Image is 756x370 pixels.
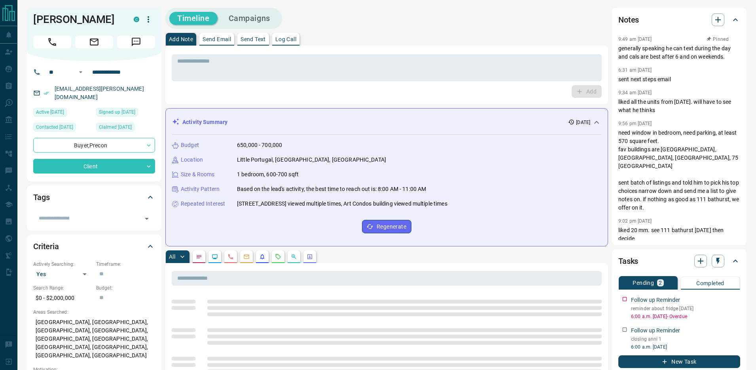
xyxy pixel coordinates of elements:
svg: Agent Actions [307,254,313,260]
p: Activity Pattern [181,185,220,193]
h2: Notes [618,13,639,26]
p: 6:31 am [DATE] [618,67,652,73]
svg: Lead Browsing Activity [212,254,218,260]
div: Tags [33,188,155,207]
p: [GEOGRAPHIC_DATA], [GEOGRAPHIC_DATA], [GEOGRAPHIC_DATA], [GEOGRAPHIC_DATA], [GEOGRAPHIC_DATA], [G... [33,316,155,362]
p: Send Email [203,36,231,42]
p: Pending [633,280,654,286]
p: Completed [696,280,724,286]
p: 1 bedroom, 600-700 sqft [237,170,299,179]
p: Actively Searching: [33,261,92,268]
div: Client [33,159,155,174]
p: 9:56 pm [DATE] [618,121,652,126]
div: Buyer , Precon [33,138,155,153]
p: liked all the units from [DATE]. will have to see what he thinks [618,98,740,114]
p: [STREET_ADDRESS] viewed multiple times, Art Condos building viewed multiple times [237,200,447,208]
p: reminder about fridge [DATE] [631,305,740,312]
div: Yes [33,268,92,280]
p: Activity Summary [182,118,227,126]
svg: Listing Alerts [259,254,265,260]
div: Tue Oct 20 2020 [96,108,155,119]
button: Campaigns [221,12,278,25]
button: Timeline [169,12,218,25]
p: Areas Searched: [33,309,155,316]
p: [DATE] [576,119,590,126]
svg: Opportunities [291,254,297,260]
svg: Calls [227,254,234,260]
p: need window in bedroom, need parking, at least 570 square feet. fav buildings are [GEOGRAPHIC_DAT... [618,129,740,212]
div: Mon Nov 28 2022 [33,123,92,134]
p: 6:00 a.m. [DATE] [631,343,740,351]
div: Activity Summary[DATE] [172,115,601,130]
div: Mon Aug 11 2025 [33,108,92,119]
div: Notes [618,10,740,29]
span: Contacted [DATE] [36,123,73,131]
p: Send Text [241,36,266,42]
p: All [169,254,175,259]
div: condos.ca [134,17,139,22]
p: Based on the lead's activity, the best time to reach out is: 8:00 AM - 11:00 AM [237,185,426,193]
span: Email [75,36,113,48]
p: closing anni 1 [631,336,740,343]
span: Message [117,36,155,48]
p: Log Call [275,36,296,42]
button: Regenerate [362,220,411,233]
p: 650,000 - 700,000 [237,141,282,149]
button: Open [141,213,152,224]
p: 9:49 am [DATE] [618,36,652,42]
button: Pinned [706,36,729,43]
p: sent next steps email [618,75,740,84]
p: 9:02 pm [DATE] [618,218,652,224]
p: $0 - $2,000,000 [33,292,92,305]
p: generally speaking he can text during the day and cals are best after 6 and on weekends. [618,44,740,61]
svg: Requests [275,254,281,260]
p: Timeframe: [96,261,155,268]
svg: Notes [196,254,202,260]
h2: Tags [33,191,49,204]
p: Search Range: [33,284,92,292]
span: Active [DATE] [36,108,64,116]
svg: Email Verified [44,90,49,96]
a: [EMAIL_ADDRESS][PERSON_NAME][DOMAIN_NAME] [55,86,144,100]
button: New Task [618,355,740,368]
p: 6:00 a.m. [DATE] - Overdue [631,313,740,320]
h2: Criteria [33,240,59,253]
p: Add Note [169,36,193,42]
span: Claimed [DATE] [99,123,132,131]
p: Repeated Interest [181,200,225,208]
p: Follow up Reminder [631,326,680,335]
p: 2 [659,280,662,286]
h2: Tasks [618,255,638,267]
div: Criteria [33,237,155,256]
div: Tasks [618,252,740,271]
p: Budget [181,141,199,149]
p: liked 20 mm. see 111 bathurst [DATE] then decide [618,226,740,243]
p: Budget: [96,284,155,292]
p: Location [181,156,203,164]
p: Follow up Reminder [631,296,680,304]
button: Open [76,67,85,77]
svg: Emails [243,254,250,260]
span: Call [33,36,71,48]
p: Little Portugal, [GEOGRAPHIC_DATA], [GEOGRAPHIC_DATA] [237,156,386,164]
h1: [PERSON_NAME] [33,13,122,26]
p: 9:34 am [DATE] [618,90,652,95]
span: Signed up [DATE] [99,108,135,116]
div: Sat Nov 09 2024 [96,123,155,134]
p: Size & Rooms [181,170,215,179]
